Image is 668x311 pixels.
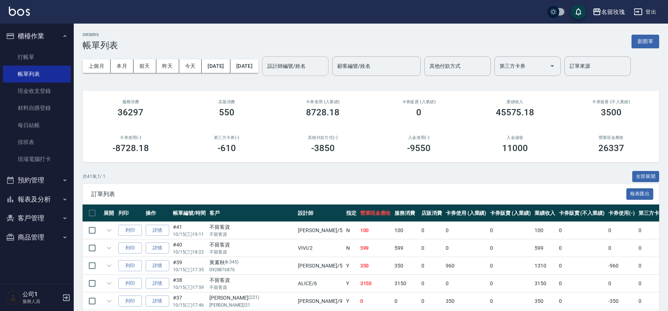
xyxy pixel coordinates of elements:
th: 指定 [344,205,358,222]
td: 0 [444,222,488,239]
th: 卡券使用 (入業績) [444,205,488,222]
td: 100 [358,222,393,239]
p: 不留客資 [209,231,295,238]
img: Person [6,290,21,305]
td: 0 [557,222,606,239]
td: 350 [393,257,420,275]
h2: 卡券販賣 (不入業績) [572,99,650,104]
h3: -8728.18 [112,143,149,153]
button: 列印 [118,260,142,272]
button: 櫃檯作業 [3,27,71,46]
h2: 入金儲值 [476,135,554,140]
h2: 其他付款方式(-) [283,135,362,140]
a: 現金收支登錄 [3,83,71,99]
td: [PERSON_NAME] /5 [296,222,344,239]
th: 列印 [116,205,144,222]
td: 0 [393,293,420,310]
h3: 3500 [601,107,622,118]
h2: 入金使用(-) [380,135,458,140]
a: 詳情 [146,278,169,289]
td: 0 [606,240,637,257]
td: 599 [533,240,557,257]
h3: -610 [218,143,236,153]
h5: 公司1 [22,291,60,298]
p: [PERSON_NAME]221 [209,302,295,308]
h3: 帳單列表 [83,40,118,50]
td: 0 [488,293,533,310]
td: #41 [171,222,208,239]
p: 10/15 (三) 18:22 [173,249,206,255]
button: save [571,4,586,19]
button: 上個月 [83,59,111,73]
td: 0 [606,222,637,239]
th: 客戶 [208,205,296,222]
th: 帳單編號/時間 [171,205,208,222]
td: 0 [606,275,637,292]
td: 0 [420,222,444,239]
span: 訂單列表 [91,191,626,198]
td: N [344,222,358,239]
td: 0 [488,240,533,257]
button: 列印 [118,278,142,289]
td: 0 [488,222,533,239]
th: 卡券販賣 (入業績) [488,205,533,222]
td: 0 [444,240,488,257]
button: 列印 [118,242,142,254]
h2: 業績收入 [476,99,554,104]
td: [PERSON_NAME] /5 [296,257,344,275]
th: 展開 [102,205,116,222]
td: 1310 [533,257,557,275]
h3: 服務消費 [91,99,170,104]
h3: 26337 [598,143,624,153]
td: #37 [171,293,208,310]
a: 排班表 [3,134,71,151]
td: 0 [557,257,606,275]
td: 0 [488,275,533,292]
td: 960 [444,257,488,275]
td: 0 [358,293,393,310]
a: 詳情 [146,242,169,254]
a: 每日結帳 [3,117,71,134]
h2: 第三方卡券(-) [188,135,266,140]
button: 登出 [631,5,659,19]
p: 不留客資 [209,284,295,291]
button: 名留玫瑰 [589,4,628,20]
p: (k-345) [225,259,239,266]
td: [PERSON_NAME] /9 [296,293,344,310]
p: 服務人員 [22,298,60,305]
a: 報表匯出 [626,190,654,197]
td: 3150 [358,275,393,292]
td: 599 [393,240,420,257]
td: N [344,240,358,257]
p: 10/15 (三) 17:46 [173,302,206,308]
td: ALICE /6 [296,275,344,292]
button: 報表匯出 [626,188,654,200]
td: 0 [444,275,488,292]
div: 不留客資 [209,241,295,249]
h3: 11000 [502,143,528,153]
a: 帳單列表 [3,66,71,83]
a: 新開單 [632,38,659,45]
h2: 卡券販賣 (入業績) [380,99,458,104]
button: 報表及分析 [3,190,71,209]
button: 新開單 [632,35,659,48]
td: 0 [557,275,606,292]
td: Y [344,275,358,292]
p: 共 41 筆, 1 / 1 [83,173,105,180]
td: VIVI /2 [296,240,344,257]
td: 0 [420,293,444,310]
td: 0 [420,240,444,257]
a: 詳情 [146,225,169,236]
button: 列印 [118,225,142,236]
td: 3150 [393,275,420,292]
td: 0 [557,240,606,257]
a: 詳情 [146,296,169,307]
button: [DATE] [202,59,230,73]
th: 營業現金應收 [358,205,393,222]
th: 卡券販賣 (不入業績) [557,205,606,222]
button: 列印 [118,296,142,307]
th: 業績收入 [533,205,557,222]
a: 打帳單 [3,49,71,66]
p: 10/15 (三) 17:35 [173,266,206,273]
div: [PERSON_NAME] [209,294,295,302]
